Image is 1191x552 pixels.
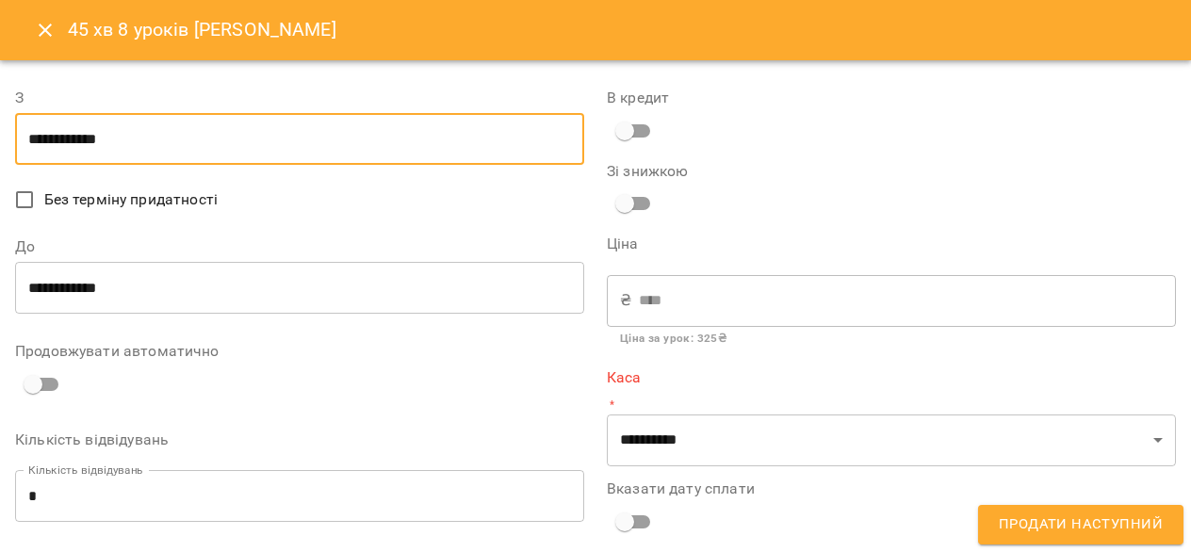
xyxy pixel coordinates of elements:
[607,370,1176,385] label: Каса
[15,432,584,447] label: Кількість відвідувань
[620,332,726,345] b: Ціна за урок : 325 ₴
[978,505,1183,544] button: Продати наступний
[999,512,1163,537] span: Продати наступний
[23,8,68,53] button: Close
[44,188,218,211] span: Без терміну придатності
[620,289,631,312] p: ₴
[607,90,1176,106] label: В кредит
[15,239,584,254] label: До
[607,164,796,179] label: Зі знижкою
[68,15,336,44] h6: 45 хв 8 уроків [PERSON_NAME]
[607,236,1176,252] label: Ціна
[607,481,1176,496] label: Вказати дату сплати
[15,90,584,106] label: З
[15,344,584,359] label: Продовжувати автоматично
